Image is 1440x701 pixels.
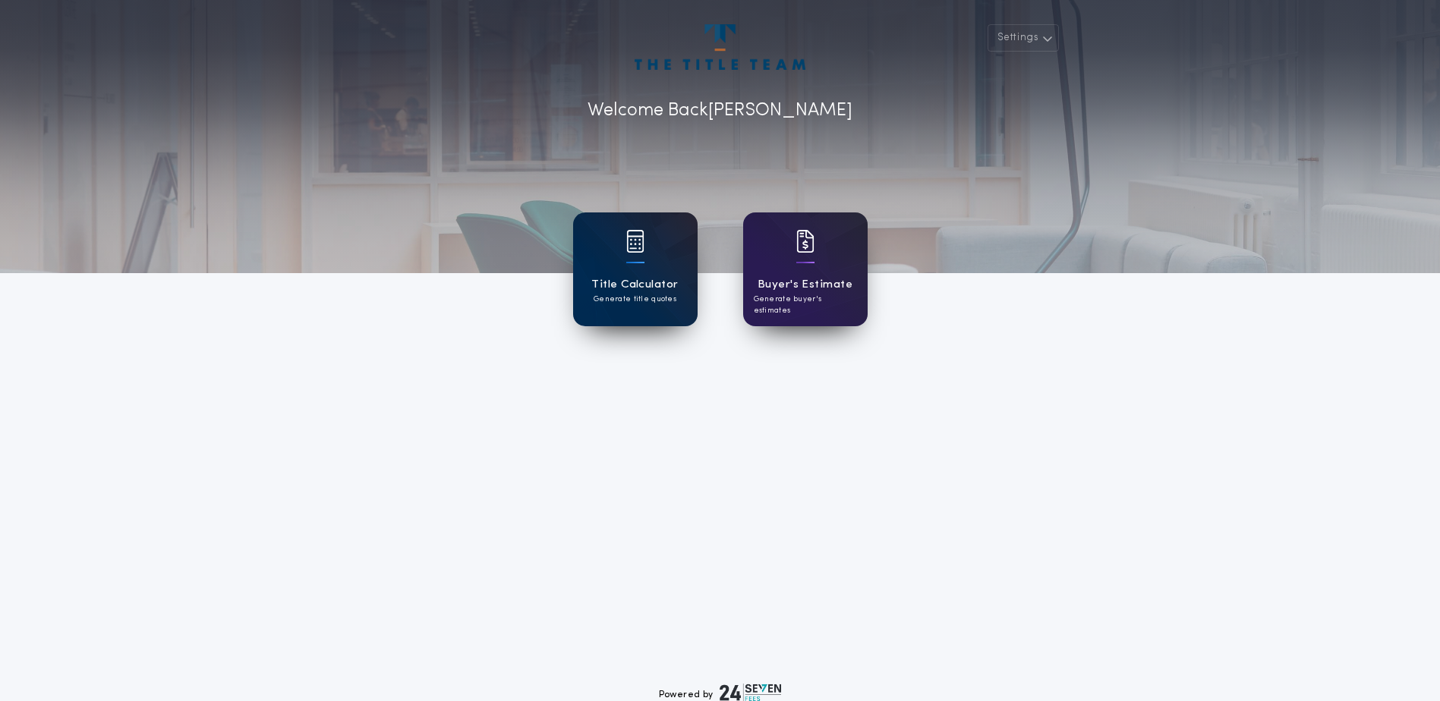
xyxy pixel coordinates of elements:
[754,294,857,316] p: Generate buyer's estimates
[635,24,805,70] img: account-logo
[758,276,852,294] h1: Buyer's Estimate
[573,212,698,326] a: card iconTitle CalculatorGenerate title quotes
[796,230,815,253] img: card icon
[588,97,852,124] p: Welcome Back [PERSON_NAME]
[591,276,678,294] h1: Title Calculator
[988,24,1059,52] button: Settings
[743,212,868,326] a: card iconBuyer's EstimateGenerate buyer's estimates
[626,230,644,253] img: card icon
[594,294,676,305] p: Generate title quotes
